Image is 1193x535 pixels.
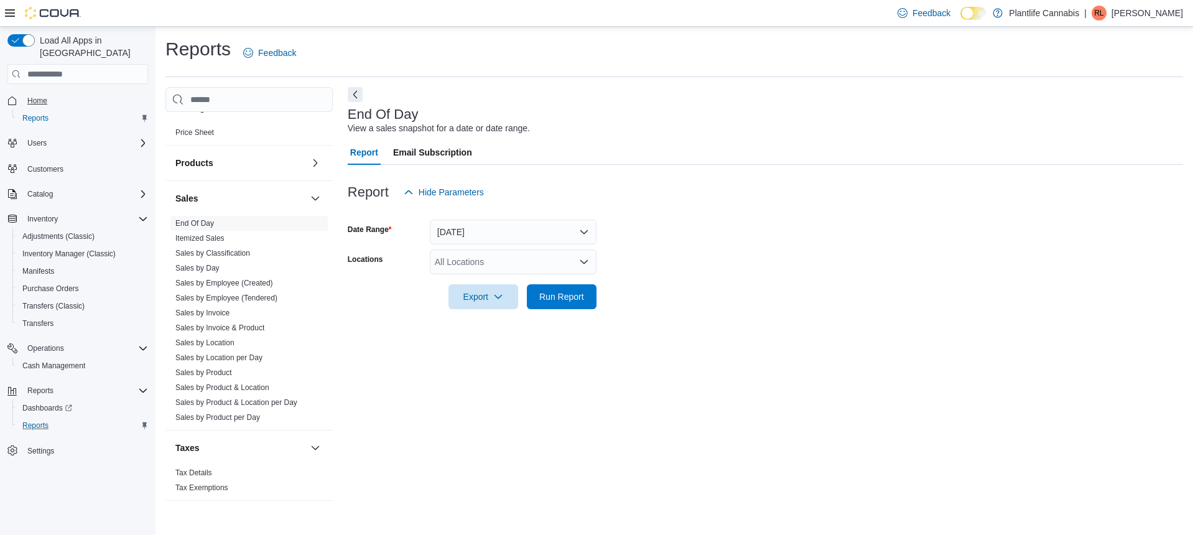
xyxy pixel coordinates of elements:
[175,218,214,228] span: End Of Day
[2,210,153,228] button: Inventory
[17,111,53,126] a: Reports
[17,229,148,244] span: Adjustments (Classic)
[960,7,986,20] input: Dark Mode
[25,7,81,19] img: Cova
[348,225,392,235] label: Date Range
[175,468,212,477] a: Tax Details
[2,91,153,109] button: Home
[175,442,305,454] button: Taxes
[175,234,225,243] a: Itemized Sales
[348,87,363,102] button: Next
[12,280,153,297] button: Purchase Orders
[22,341,69,356] button: Operations
[2,442,153,460] button: Settings
[22,361,85,371] span: Cash Management
[399,180,489,205] button: Hide Parameters
[17,299,148,314] span: Transfers (Classic)
[308,191,323,206] button: Sales
[175,468,212,478] span: Tax Details
[22,284,79,294] span: Purchase Orders
[238,40,301,65] a: Feedback
[348,185,389,200] h3: Report
[17,246,148,261] span: Inventory Manager (Classic)
[12,399,153,417] a: Dashboards
[893,1,955,26] a: Feedback
[175,294,277,302] a: Sales by Employee (Tendered)
[7,86,148,492] nav: Complex example
[22,421,49,430] span: Reports
[527,284,596,309] button: Run Report
[258,47,296,59] span: Feedback
[175,398,297,407] a: Sales by Product & Location per Day
[27,214,58,224] span: Inventory
[22,341,148,356] span: Operations
[12,357,153,374] button: Cash Management
[17,418,53,433] a: Reports
[308,156,323,170] button: Products
[22,266,54,276] span: Manifests
[22,187,58,202] button: Catalog
[175,263,220,273] span: Sales by Day
[175,338,234,347] a: Sales by Location
[17,358,90,373] a: Cash Management
[2,159,153,177] button: Customers
[1092,6,1107,21] div: Rob Loree
[17,299,90,314] a: Transfers (Classic)
[22,319,53,328] span: Transfers
[448,284,518,309] button: Export
[175,293,277,303] span: Sales by Employee (Tendered)
[1009,6,1079,21] p: Plantlife Cannabis
[1112,6,1183,21] p: [PERSON_NAME]
[175,219,214,228] a: End Of Day
[12,297,153,315] button: Transfers (Classic)
[22,301,85,311] span: Transfers (Classic)
[175,323,264,333] span: Sales by Invoice & Product
[22,231,95,241] span: Adjustments (Classic)
[17,264,59,279] a: Manifests
[1094,6,1103,21] span: RL
[22,249,116,259] span: Inventory Manager (Classic)
[22,162,68,177] a: Customers
[2,185,153,203] button: Catalog
[22,93,52,108] a: Home
[17,281,148,296] span: Purchase Orders
[22,160,148,176] span: Customers
[175,249,250,258] a: Sales by Classification
[348,122,530,135] div: View a sales snapshot for a date or date range.
[348,107,419,122] h3: End Of Day
[175,248,250,258] span: Sales by Classification
[17,264,148,279] span: Manifests
[175,192,198,205] h3: Sales
[175,483,228,492] a: Tax Exemptions
[175,264,220,272] a: Sales by Day
[35,34,148,59] span: Load All Apps in [GEOGRAPHIC_DATA]
[1084,6,1087,21] p: |
[175,308,230,318] span: Sales by Invoice
[579,257,589,267] button: Open list of options
[350,140,378,165] span: Report
[175,483,228,493] span: Tax Exemptions
[960,20,961,21] span: Dark Mode
[12,228,153,245] button: Adjustments (Classic)
[175,157,305,169] button: Products
[175,368,232,378] span: Sales by Product
[175,412,260,422] span: Sales by Product per Day
[175,309,230,317] a: Sales by Invoice
[175,353,262,362] a: Sales by Location per Day
[165,37,231,62] h1: Reports
[175,233,225,243] span: Itemized Sales
[165,216,333,430] div: Sales
[17,401,77,416] a: Dashboards
[175,279,273,287] a: Sales by Employee (Created)
[2,134,153,152] button: Users
[12,245,153,263] button: Inventory Manager (Classic)
[419,186,484,198] span: Hide Parameters
[27,343,64,353] span: Operations
[175,413,260,422] a: Sales by Product per Day
[17,358,148,373] span: Cash Management
[22,383,58,398] button: Reports
[17,229,100,244] a: Adjustments (Classic)
[12,417,153,434] button: Reports
[165,465,333,500] div: Taxes
[27,446,54,456] span: Settings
